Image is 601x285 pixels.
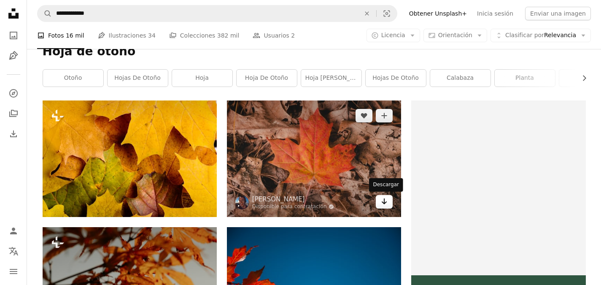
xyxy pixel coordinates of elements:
[430,70,491,87] a: calabaza
[291,31,295,40] span: 2
[377,5,397,22] button: Búsqueda visual
[5,263,22,280] button: Menú
[404,7,472,20] a: Obtener Unsplash+
[148,31,156,40] span: 34
[43,70,103,87] a: otoño
[381,32,405,38] span: Licencia
[376,195,393,209] a: Descargar
[423,29,487,42] button: Orientación
[37,5,397,22] form: Encuentra imágenes en todo el sitio
[253,22,295,49] a: Usuarios 2
[5,47,22,64] a: Ilustraciones
[367,29,420,42] button: Licencia
[5,223,22,239] a: Iniciar sesión / Registrarse
[43,44,586,59] h1: Hoja de otoño
[108,70,168,87] a: Hojas de otoño
[525,7,591,20] button: Enviar una imagen
[43,155,217,163] a: Composición otoñal. Primer plano de coloridas hojas de arce. Toma de estudio.
[43,100,217,217] img: Composición otoñal. Primer plano de coloridas hojas de arce. Toma de estudio.
[252,195,334,204] a: [PERSON_NAME]
[237,70,297,87] a: Hoja de otoño
[252,204,334,210] a: Disponible para contratación
[217,31,240,40] span: 382 mil
[172,70,232,87] a: hoja
[577,70,586,87] button: desplazar lista a la derecha
[38,5,52,22] button: Buscar en Unsplash
[98,22,156,49] a: Ilustraciones 34
[227,155,401,162] a: Hoja de arce naranja
[505,32,544,38] span: Clasificar por
[301,70,361,87] a: Hoja [PERSON_NAME]
[369,178,403,192] div: Descargar
[5,125,22,142] a: Historial de descargas
[235,196,249,209] img: Ve al perfil de Matt Collamer
[505,31,576,40] span: Relevancia
[227,100,401,217] img: Hoja de arce naranja
[5,5,22,24] a: Inicio — Unsplash
[356,109,372,122] button: Me gusta
[376,109,393,122] button: Añade a la colección
[358,5,376,22] button: Borrar
[495,70,555,87] a: planta
[5,105,22,122] a: Colecciones
[438,32,472,38] span: Orientación
[5,243,22,260] button: Idioma
[5,85,22,102] a: Explorar
[491,29,591,42] button: Clasificar porRelevancia
[366,70,426,87] a: hojas de otoño
[5,27,22,44] a: Fotos
[169,22,240,49] a: Colecciones 382 mil
[472,7,518,20] a: Inicia sesión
